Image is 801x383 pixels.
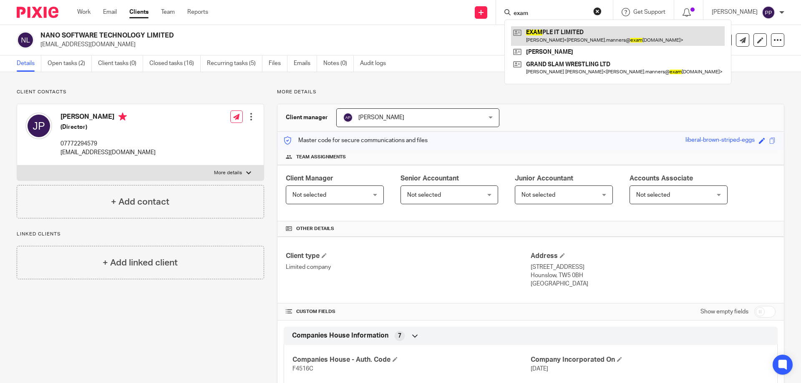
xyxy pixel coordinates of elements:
a: Team [161,8,175,16]
span: [PERSON_NAME] [358,115,404,120]
p: [STREET_ADDRESS] [531,263,776,271]
h4: [PERSON_NAME] [60,113,156,123]
a: Recurring tasks (5) [207,55,262,72]
h4: Client type [286,252,531,260]
span: Get Support [633,9,665,15]
a: Work [77,8,91,16]
h4: CUSTOM FIELDS [286,308,531,315]
p: Master code for secure communications and files [284,136,428,145]
img: svg%3E [17,31,34,49]
p: Hounslow, TW5 0BH [531,271,776,280]
a: Files [269,55,287,72]
a: Client tasks (0) [98,55,143,72]
span: Junior Accountant [515,175,573,182]
span: Team assignments [296,154,346,160]
p: [EMAIL_ADDRESS][DOMAIN_NAME] [60,148,156,157]
h2: NANO SOFTWARE TECHNOLOGY LIMITED [40,31,545,40]
h4: + Add contact [111,195,169,208]
span: Senior Accountant [400,175,459,182]
input: Search [513,10,588,18]
span: Not selected [521,192,555,198]
p: 07772294579 [60,140,156,148]
span: Other details [296,225,334,232]
span: Accounts Associate [630,175,693,182]
span: Companies House Information [292,331,388,340]
p: More details [214,170,242,176]
span: Client Manager [286,175,333,182]
a: Closed tasks (16) [149,55,201,72]
span: 7 [398,332,401,340]
span: Not selected [292,192,326,198]
h4: + Add linked client [103,256,178,269]
a: Clients [129,8,149,16]
p: Linked clients [17,231,264,238]
button: Clear [593,7,602,15]
p: [EMAIL_ADDRESS][DOMAIN_NAME] [40,40,671,49]
a: Email [103,8,117,16]
h4: Companies House - Auth. Code [292,355,531,364]
span: Not selected [636,192,670,198]
h4: Company Incorporated On [531,355,769,364]
p: [PERSON_NAME] [712,8,758,16]
a: Reports [187,8,208,16]
img: svg%3E [343,113,353,123]
p: More details [277,89,784,95]
img: Pixie [17,7,58,18]
a: Emails [294,55,317,72]
h3: Client manager [286,113,328,122]
a: Notes (0) [323,55,354,72]
span: F4516C [292,366,313,372]
div: liberal-brown-striped-eggs [685,136,755,145]
i: Primary [118,113,127,121]
label: Show empty fields [700,308,748,316]
a: Audit logs [360,55,392,72]
a: Open tasks (2) [48,55,92,72]
a: Details [17,55,41,72]
h5: (Director) [60,123,156,131]
p: Client contacts [17,89,264,95]
h4: Address [531,252,776,260]
p: Limited company [286,263,531,271]
span: Not selected [407,192,441,198]
img: svg%3E [762,6,775,19]
img: svg%3E [25,113,52,139]
span: [DATE] [531,366,548,372]
p: [GEOGRAPHIC_DATA] [531,280,776,288]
